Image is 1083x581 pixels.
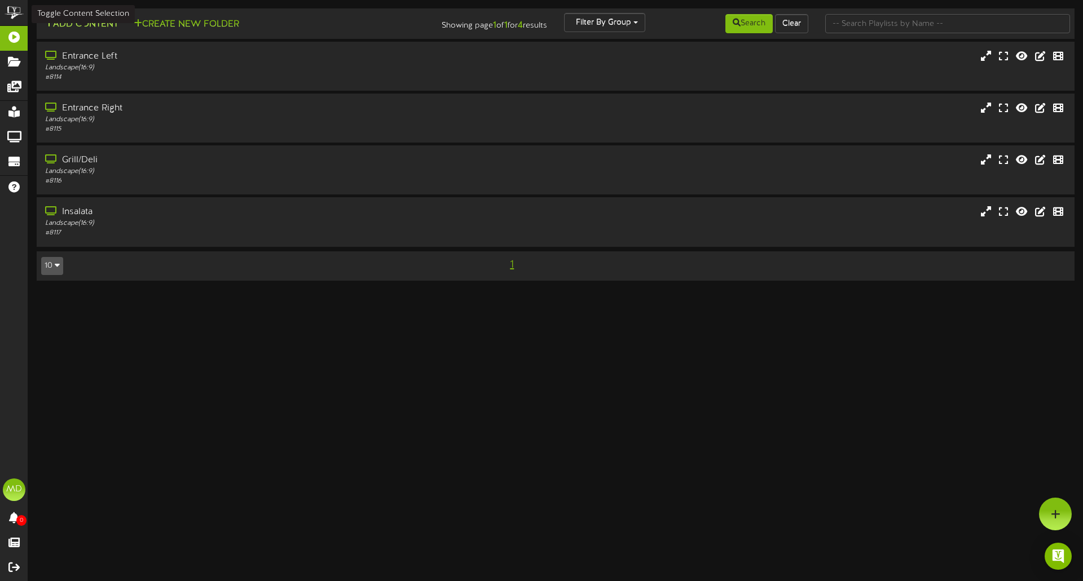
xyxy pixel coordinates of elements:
[504,20,508,30] strong: 1
[45,50,461,63] div: Entrance Left
[130,17,243,32] button: Create New Folder
[41,17,122,32] button: Add Content
[45,102,461,115] div: Entrance Right
[45,154,461,167] div: Grill/Deli
[45,219,461,228] div: Landscape ( 16:9 )
[45,73,461,82] div: # 8114
[45,206,461,219] div: Insalata
[45,115,461,125] div: Landscape ( 16:9 )
[381,13,556,32] div: Showing page of for results
[45,63,461,73] div: Landscape ( 16:9 )
[45,125,461,134] div: # 8115
[507,259,517,271] span: 1
[725,14,773,33] button: Search
[1045,543,1072,570] div: Open Intercom Messenger
[775,14,808,33] button: Clear
[16,515,27,526] span: 0
[41,257,63,275] button: 10
[3,478,25,501] div: MD
[45,176,461,186] div: # 8116
[825,14,1070,33] input: -- Search Playlists by Name --
[493,20,496,30] strong: 1
[564,13,645,32] button: Filter By Group
[518,20,523,30] strong: 4
[45,228,461,238] div: # 8117
[45,167,461,176] div: Landscape ( 16:9 )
